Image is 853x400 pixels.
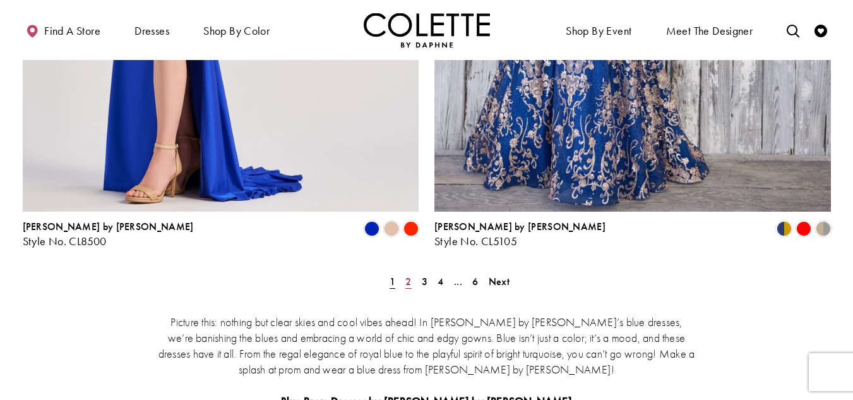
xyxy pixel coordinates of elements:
[364,221,379,236] i: Royal Blue
[468,272,482,291] a: Page 6
[422,275,427,288] span: 3
[405,275,411,288] span: 2
[23,220,194,233] span: [PERSON_NAME] by [PERSON_NAME]
[796,221,811,236] i: Red
[23,221,194,248] div: Colette by Daphne Style No. CL8500
[563,13,635,47] span: Shop By Event
[158,314,695,377] p: Picture this: nothing but clear skies and cool vibes ahead! In [PERSON_NAME] by [PERSON_NAME]’s b...
[434,220,605,233] span: [PERSON_NAME] by [PERSON_NAME]
[402,272,415,291] a: Page 2
[386,272,399,291] span: Current Page
[134,25,169,37] span: Dresses
[450,272,466,291] a: ...
[384,221,399,236] i: Champagne
[203,25,270,37] span: Shop by color
[200,13,273,47] span: Shop by color
[489,275,510,288] span: Next
[390,275,395,288] span: 1
[777,221,792,236] i: Navy Blue/Gold
[666,25,753,37] span: Meet the designer
[418,272,431,291] a: Page 3
[23,13,104,47] a: Find a store
[364,13,490,47] img: Colette by Daphne
[434,272,447,291] a: Page 4
[44,25,100,37] span: Find a store
[663,13,756,47] a: Meet the designer
[23,234,107,248] span: Style No. CL8500
[434,221,605,248] div: Colette by Daphne Style No. CL5105
[472,275,478,288] span: 6
[434,234,517,248] span: Style No. CL5105
[131,13,172,47] span: Dresses
[438,275,443,288] span: 4
[403,221,419,236] i: Scarlet
[811,13,830,47] a: Check Wishlist
[784,13,802,47] a: Toggle search
[566,25,631,37] span: Shop By Event
[485,272,513,291] a: Next Page
[816,221,831,236] i: Gold/Pewter
[364,13,490,47] a: Visit Home Page
[454,275,462,288] span: ...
